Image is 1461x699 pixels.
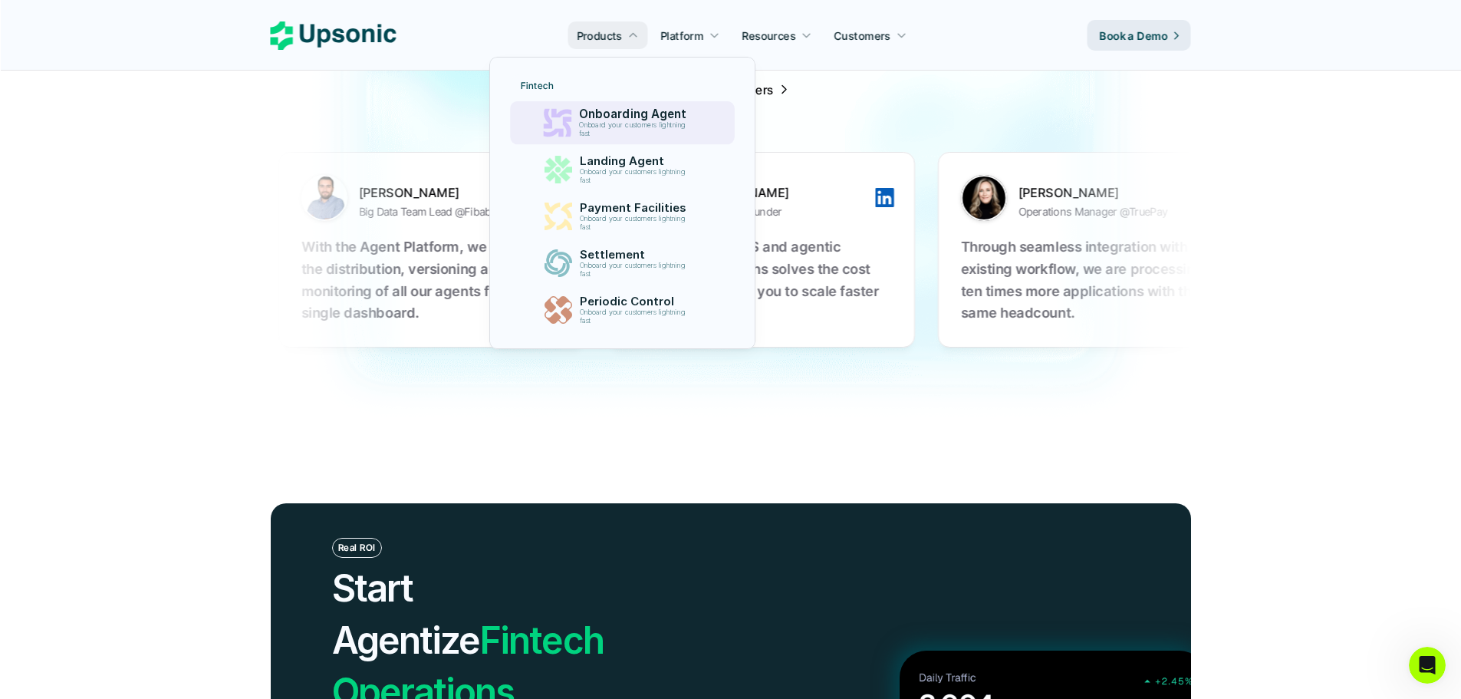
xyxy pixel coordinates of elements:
[579,121,693,138] p: Onboard your customers lightning fast
[301,236,562,325] p: With the Agent Platform, we manage the distribution, versioning and monitoring of all our agents ...
[580,168,692,185] p: Onboard your customers lightning fast
[359,202,515,221] p: Big Data Team Lead @Fibabanka
[510,101,735,145] a: Onboarding AgentOnboard your customers lightning fast
[1100,28,1168,44] p: Book a Demo
[580,154,693,168] p: Landing Agent
[568,21,647,49] a: Products
[1409,647,1446,684] iframe: Intercom live chat
[834,28,891,44] p: Customers
[631,236,892,325] p: Upsonic's AgentOS and agentic solutions for fintechs solves the cost problem and helps you to sca...
[1088,20,1191,51] a: Book a Demo
[332,565,480,662] span: Start Agentize
[512,148,733,191] a: Landing AgentOnboard your customers lightning fast
[660,28,703,44] p: Platform
[580,295,693,308] p: Periodic Control
[577,28,622,44] p: Products
[742,28,796,44] p: Resources
[689,184,873,201] p: [PERSON_NAME]
[1018,184,1203,201] p: [PERSON_NAME]
[521,81,554,91] p: Fintech
[580,215,692,232] p: Onboard your customers lightning fast
[338,542,376,553] p: Real ROI
[1018,202,1168,221] p: Operations Manager @TruePay
[579,107,694,121] p: Onboarding Agent
[689,202,782,221] p: 3X Fintech Founder
[512,195,733,238] a: Payment FacilitiesOnboard your customers lightning fast
[580,201,693,215] p: Payment Facilities
[580,262,692,279] p: Onboard your customers lightning fast
[580,248,693,262] p: Settlement
[359,184,543,201] p: [PERSON_NAME]
[580,308,692,325] p: Onboard your customers lightning fast
[961,236,1222,325] p: Through seamless integration with our existing workflow, we are processing ten times more applica...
